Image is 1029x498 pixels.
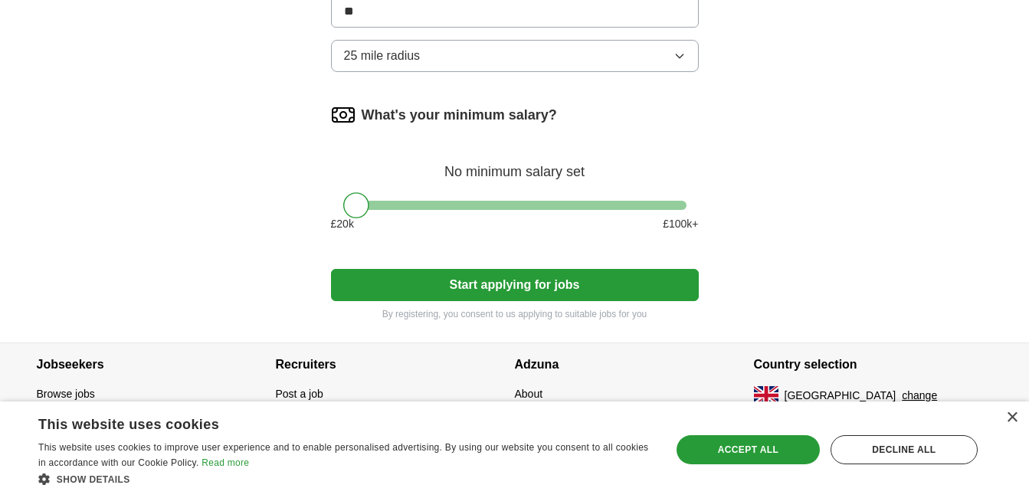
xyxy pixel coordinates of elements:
[902,388,937,404] button: change
[37,388,95,400] a: Browse jobs
[331,307,699,321] p: By registering, you consent to us applying to suitable jobs for you
[362,105,557,126] label: What's your minimum salary?
[276,388,323,400] a: Post a job
[831,435,978,464] div: Decline all
[331,269,699,301] button: Start applying for jobs
[331,40,699,72] button: 25 mile radius
[331,146,699,182] div: No minimum salary set
[663,216,698,232] span: £ 100 k+
[57,474,130,485] span: Show details
[754,343,993,386] h4: Country selection
[754,386,778,405] img: UK flag
[677,435,820,464] div: Accept all
[38,411,614,434] div: This website uses cookies
[38,442,648,468] span: This website uses cookies to improve user experience and to enable personalised advertising. By u...
[38,471,652,487] div: Show details
[785,388,896,404] span: [GEOGRAPHIC_DATA]
[515,388,543,400] a: About
[331,216,354,232] span: £ 20 k
[1006,412,1018,424] div: Close
[344,47,421,65] span: 25 mile radius
[202,457,249,468] a: Read more, opens a new window
[331,103,356,127] img: salary.png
